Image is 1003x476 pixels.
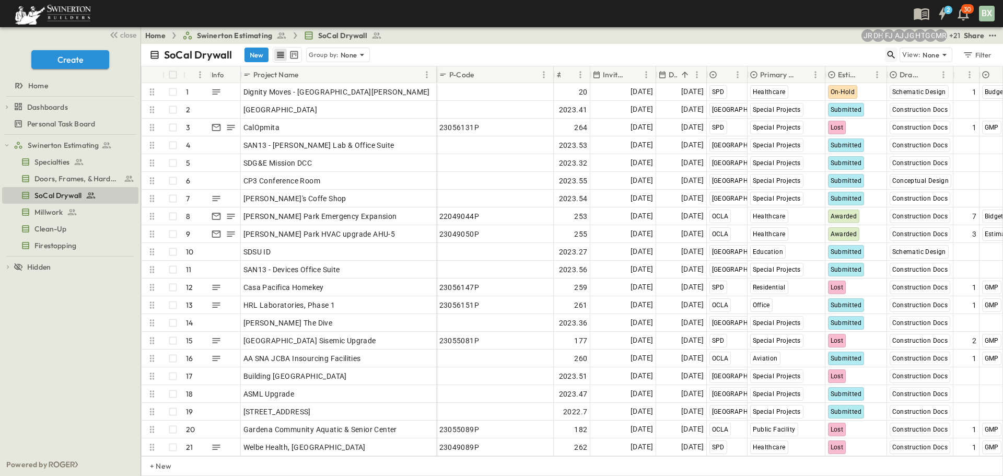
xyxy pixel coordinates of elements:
span: [GEOGRAPHIC_DATA] [243,105,318,115]
span: Casa Pacifica Homekey [243,282,324,293]
span: Special Projects [753,390,801,398]
button: Menu [538,68,550,81]
button: BX [978,5,996,22]
p: 30 [964,5,971,14]
span: [DATE] [681,157,704,169]
p: Invite Date [603,69,626,80]
div: Clean-Uptest [2,220,138,237]
span: Office [753,301,770,309]
p: 13 [186,300,193,310]
span: SDSU ID [243,247,271,257]
span: Lost [831,124,844,131]
span: Submitted [831,195,862,202]
p: 10 [186,247,193,257]
span: [DATE] [681,175,704,187]
span: 255 [574,229,587,239]
span: [GEOGRAPHIC_DATA] [712,248,776,256]
p: Estimate Status [838,69,857,80]
span: OCLA [712,426,729,433]
span: Special Projects [753,319,801,327]
span: 23049050P [439,229,480,239]
p: 18 [186,389,193,399]
span: GMP [985,337,999,344]
span: Doors, Frames, & Hardware [34,173,120,184]
span: Construction Docs [892,230,948,238]
button: Menu [421,68,433,81]
div: Gerrad Gerber (gerrad.gerber@swinerton.com) [924,29,937,42]
span: [DATE] [681,405,704,417]
span: Construction Docs [892,142,948,149]
span: [DATE] [681,263,704,275]
button: Filter [959,48,995,62]
span: Construction Docs [892,373,948,380]
span: SPD [712,88,725,96]
p: 6 [186,176,190,186]
span: Construction Docs [892,408,948,415]
div: Doors, Frames, & Hardwaretest [2,170,138,187]
a: Dashboards [14,100,136,114]
span: [DATE] [681,334,704,346]
span: GMP [985,284,999,291]
span: [DATE] [631,405,653,417]
div: SoCal Drywalltest [2,187,138,204]
p: None [923,50,939,60]
a: Home [2,78,136,93]
span: [GEOGRAPHIC_DATA] [712,266,776,273]
span: Firestopping [34,240,76,251]
span: SoCal Drywall [34,190,81,201]
span: Construction Docs [892,319,948,327]
span: Special Projects [753,159,801,167]
span: 23056151P [439,300,480,310]
span: GMP [985,301,999,309]
span: Submitted [831,319,862,327]
span: [DATE] [681,103,704,115]
p: 9 [186,229,190,239]
button: Menu [731,68,744,81]
span: [GEOGRAPHIC_DATA] [712,408,776,415]
span: Submitted [831,301,862,309]
button: Menu [871,68,883,81]
span: Special Projects [753,142,801,149]
span: Submitted [831,142,862,149]
p: 14 [186,318,193,328]
span: 177 [574,335,587,346]
span: 2023.36 [559,318,588,328]
p: Due Date [669,69,677,80]
span: OCLA [712,213,729,220]
span: [DATE] [631,210,653,222]
span: 2023.32 [559,158,588,168]
span: Millwork [34,207,63,217]
span: 23056147P [439,282,480,293]
span: [DATE] [631,334,653,346]
button: Create [31,50,109,69]
span: 3 [972,229,976,239]
span: [STREET_ADDRESS] [243,407,311,417]
span: CP3 Conference Room [243,176,321,186]
button: Menu [937,68,950,81]
span: [DATE] [681,210,704,222]
span: SPD [712,337,725,344]
span: 260 [574,353,587,364]
a: Swinerton Estimating [182,30,287,41]
span: [DATE] [631,246,653,258]
a: Doors, Frames, & Hardware [2,171,136,186]
button: test [986,29,999,42]
span: [GEOGRAPHIC_DATA] [712,195,776,202]
span: [DATE] [631,317,653,329]
span: 259 [574,282,587,293]
span: Education [753,248,784,256]
span: [DATE] [631,263,653,275]
span: 2023.27 [559,247,588,257]
span: Healthcare [753,213,786,220]
a: Swinerton Estimating [14,138,136,153]
span: OCLA [712,230,729,238]
span: Swinerton Estimating [28,140,99,150]
span: SPD [712,124,725,131]
a: SoCal Drywall [304,30,382,41]
span: 20 [579,87,588,97]
span: close [120,30,136,40]
span: [GEOGRAPHIC_DATA] Sisemic Upgrade [243,335,376,346]
button: Menu [809,68,822,81]
span: SAN13 - Devices Office Suite [243,264,340,275]
span: On-Hold [831,88,855,96]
